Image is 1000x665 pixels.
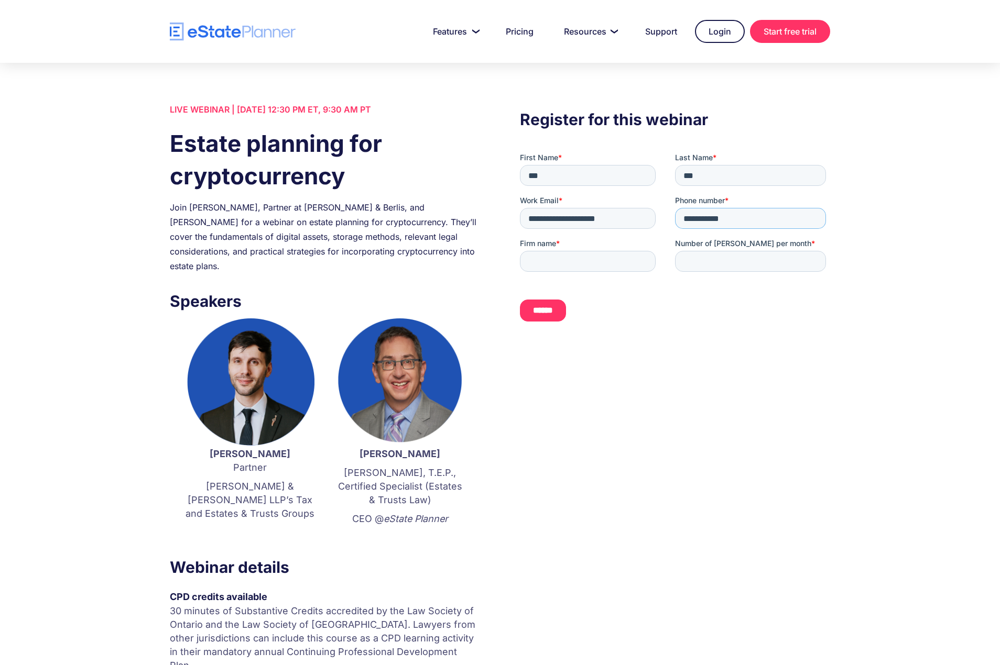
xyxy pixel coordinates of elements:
p: CEO @ [335,512,464,526]
strong: [PERSON_NAME] [210,448,290,459]
iframe: Form 0 [520,152,830,330]
a: Start free trial [750,20,830,43]
a: Resources [551,21,627,42]
strong: CPD credits available [170,591,267,602]
h3: Webinar details [170,555,480,579]
h3: Speakers [170,289,480,313]
a: Pricing [493,21,546,42]
p: [PERSON_NAME], T.E.P., Certified Specialist (Estates & Trusts Law) [335,466,464,507]
a: Support [633,21,690,42]
p: Partner [186,447,314,474]
p: [PERSON_NAME] & [PERSON_NAME] LLP’s Tax and Estates & Trusts Groups [186,480,314,520]
a: Login [695,20,745,43]
div: LIVE WEBINAR | [DATE] 12:30 PM ET, 9:30 AM PT [170,102,480,117]
p: ‍ [335,531,464,545]
a: home [170,23,296,41]
em: eState Planner [384,513,448,524]
h3: Register for this webinar [520,107,830,131]
h1: Estate planning for cryptocurrency [170,127,480,192]
div: Join [PERSON_NAME], Partner at [PERSON_NAME] & Berlis, and [PERSON_NAME] for a webinar on estate ... [170,200,480,273]
a: Features [420,21,488,42]
strong: [PERSON_NAME] [360,448,440,459]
